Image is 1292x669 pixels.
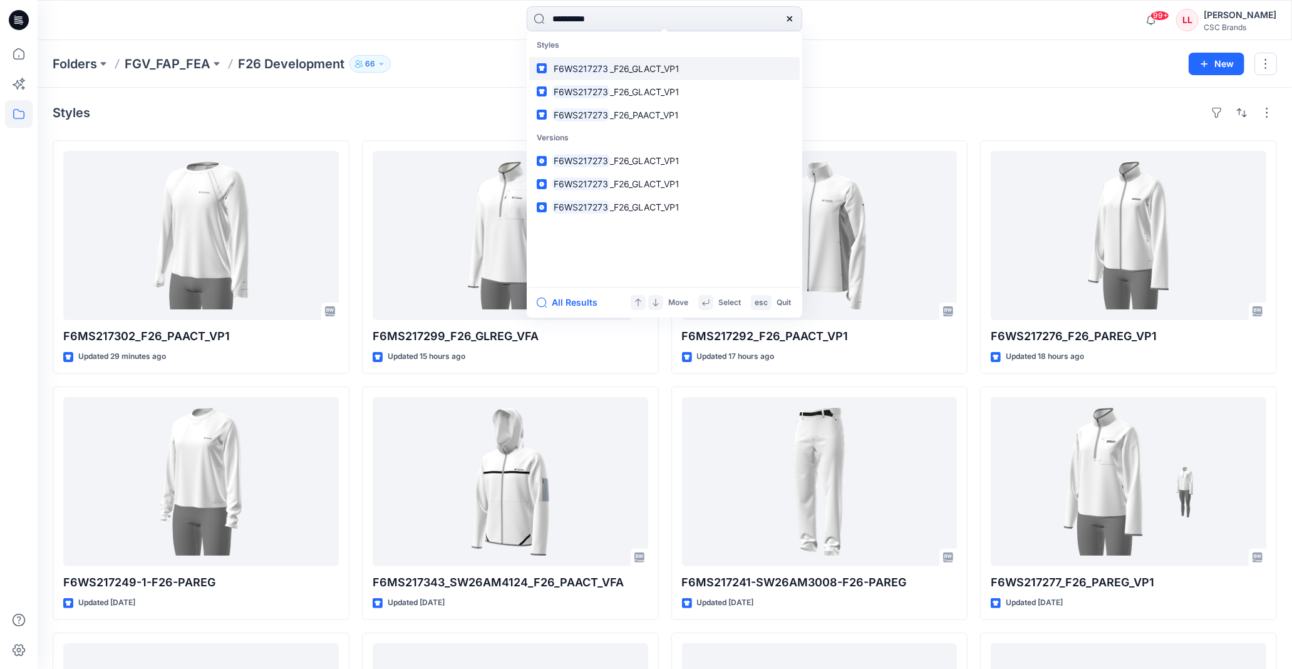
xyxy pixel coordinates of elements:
[991,151,1266,320] a: F6WS217276_F26_PAREG_VP1
[388,596,445,609] p: Updated [DATE]
[777,296,791,309] p: Quit
[610,86,680,97] span: _F26_GLACT_VP1
[238,55,344,73] p: F26 Development
[537,295,606,310] button: All Results
[529,172,800,195] a: F6WS217273_F26_GLACT_VP1
[78,350,166,363] p: Updated 29 minutes ago
[53,55,97,73] a: Folders
[1150,11,1169,21] span: 99+
[991,328,1266,345] p: F6WS217276_F26_PAREG_VP1
[668,296,688,309] p: Move
[610,63,680,74] span: _F26_GLACT_VP1
[63,574,339,591] p: F6WS217249-1-F26-PAREG
[53,105,90,120] h4: Styles
[552,153,610,168] mark: F6WS217273
[63,151,339,320] a: F6MS217302_F26_PAACT_VP1
[991,397,1266,566] a: F6WS217277_F26_PAREG_VP1
[373,151,648,320] a: F6MS217299_F26_GLREG_VFA
[610,110,679,120] span: _F26_PAACT_VP1
[552,108,610,122] mark: F6WS217273
[552,85,610,99] mark: F6WS217273
[1006,350,1084,363] p: Updated 18 hours ago
[373,328,648,345] p: F6MS217299_F26_GLREG_VFA
[529,57,800,80] a: F6WS217273_F26_GLACT_VP1
[529,127,800,150] p: Versions
[1189,53,1244,75] button: New
[529,34,800,57] p: Styles
[1006,596,1063,609] p: Updated [DATE]
[349,55,391,73] button: 66
[529,149,800,172] a: F6WS217273_F26_GLACT_VP1
[697,350,775,363] p: Updated 17 hours ago
[718,296,741,309] p: Select
[529,195,800,219] a: F6WS217273_F26_GLACT_VP1
[63,328,339,345] p: F6MS217302_F26_PAACT_VP1
[991,574,1266,591] p: F6WS217277_F26_PAREG_VP1
[755,296,768,309] p: esc
[1176,9,1199,31] div: LL
[78,596,135,609] p: Updated [DATE]
[610,179,680,189] span: _F26_GLACT_VP1
[697,596,754,609] p: Updated [DATE]
[373,397,648,566] a: F6MS217343_SW26AM4124_F26_PAACT_VFA
[365,57,375,71] p: 66
[552,177,610,191] mark: F6WS217273
[610,202,680,212] span: _F26_GLACT_VP1
[682,574,958,591] p: F6MS217241-SW26AM3008-F26-PAREG
[529,80,800,103] a: F6WS217273_F26_GLACT_VP1
[1204,8,1276,23] div: [PERSON_NAME]
[552,200,610,214] mark: F6WS217273
[63,397,339,566] a: F6WS217249-1-F26-PAREG
[1204,23,1276,32] div: CSC Brands
[682,151,958,320] a: F6MS217292_F26_PAACT_VP1
[682,397,958,566] a: F6MS217241-SW26AM3008-F26-PAREG
[388,350,465,363] p: Updated 15 hours ago
[125,55,210,73] a: FGV_FAP_FEA
[373,574,648,591] p: F6MS217343_SW26AM4124_F26_PAACT_VFA
[610,155,680,166] span: _F26_GLACT_VP1
[529,103,800,127] a: F6WS217273_F26_PAACT_VP1
[552,61,610,76] mark: F6WS217273
[682,328,958,345] p: F6MS217292_F26_PAACT_VP1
